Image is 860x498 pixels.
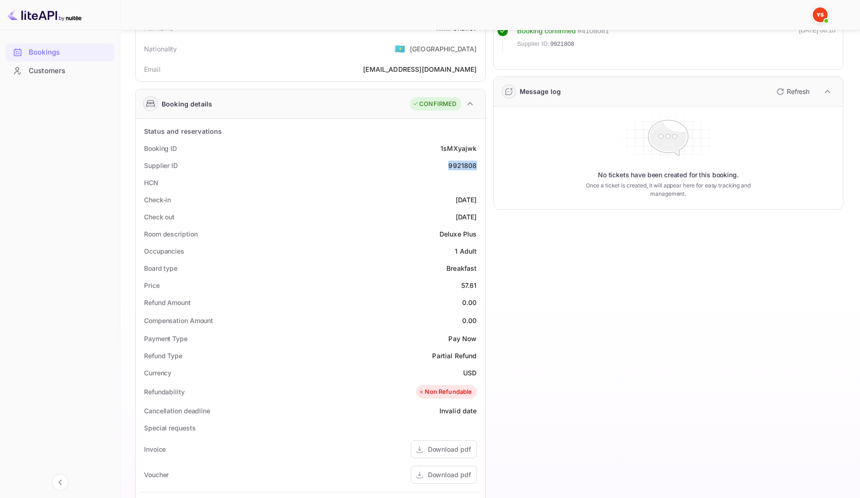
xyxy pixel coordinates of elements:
div: Special requests [144,423,195,433]
div: Customers [29,66,110,76]
img: LiteAPI logo [7,7,82,22]
div: 57.61 [461,280,477,290]
div: Supplier ID [144,161,178,170]
div: Price [144,280,160,290]
div: Check out [144,212,175,222]
div: Customers [6,62,114,80]
div: Cancellation deadline [144,406,210,416]
button: Refresh [771,84,813,99]
div: Booking ID [144,143,177,153]
div: Check-in [144,195,171,205]
div: Refund Amount [144,298,191,307]
div: 9921808 [448,161,477,170]
p: No tickets have been created for this booking. [598,170,739,180]
a: Bookings [6,44,114,61]
div: Booking details [162,99,212,109]
div: Download pdf [428,444,471,454]
div: Bookings [29,47,110,58]
div: Occupancies [144,246,184,256]
button: Collapse navigation [52,474,69,491]
div: Pay Now [448,334,477,343]
div: 0.00 [462,316,477,325]
span: Supplier ID: [517,39,550,49]
div: Partial Refund [432,351,477,361]
div: [DATE] 06:10 [799,26,835,53]
div: Download pdf [428,470,471,479]
div: Non Refundable [418,387,472,397]
div: Email [144,64,160,74]
div: Breakfast [446,263,477,273]
div: Board type [144,263,177,273]
div: Message log [520,87,561,96]
div: Nationality [144,44,177,54]
div: HCN [144,178,158,187]
div: Currency [144,368,171,378]
div: [EMAIL_ADDRESS][DOMAIN_NAME] [363,64,477,74]
p: Refresh [787,87,810,96]
div: Refund Type [144,351,182,361]
div: Bookings [6,44,114,62]
div: Room description [144,229,197,239]
div: Deluxe Plus [439,229,477,239]
div: USD [463,368,477,378]
div: Status and reservations [144,126,222,136]
div: 1 Adult [455,246,477,256]
div: Payment Type [144,334,188,343]
div: 1sMXyajwk [440,143,477,153]
span: United States [395,40,405,57]
div: [DATE] [456,212,477,222]
div: [GEOGRAPHIC_DATA] [410,44,477,54]
p: Once a ticket is created, it will appear here for easy tracking and management. [574,181,762,198]
img: Yandex Support [813,7,828,22]
div: Invoice [144,444,166,454]
div: Invalid date [439,406,477,416]
div: Compensation Amount [144,316,213,325]
span: 9921808 [550,39,574,49]
div: # 4108081 [578,26,609,37]
a: Customers [6,62,114,79]
div: Refundability [144,387,185,397]
div: 0.00 [462,298,477,307]
div: CONFIRMED [412,100,456,109]
div: Voucher [144,470,169,479]
div: [DATE] [456,195,477,205]
div: Booking confirmed [517,26,576,37]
